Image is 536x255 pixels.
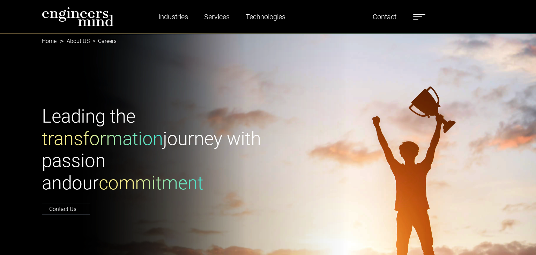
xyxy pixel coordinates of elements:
[42,128,163,150] span: transformation
[99,172,203,194] span: commitment
[42,105,264,194] h1: Leading the journey with passion and our
[370,9,399,25] a: Contact
[156,9,191,25] a: Industries
[42,34,494,49] nav: breadcrumb
[67,38,90,44] a: About US
[243,9,288,25] a: Technologies
[42,7,114,27] img: logo
[42,38,57,44] a: Home
[42,204,90,214] a: Contact Us
[201,9,232,25] a: Services
[90,37,117,45] li: Careers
